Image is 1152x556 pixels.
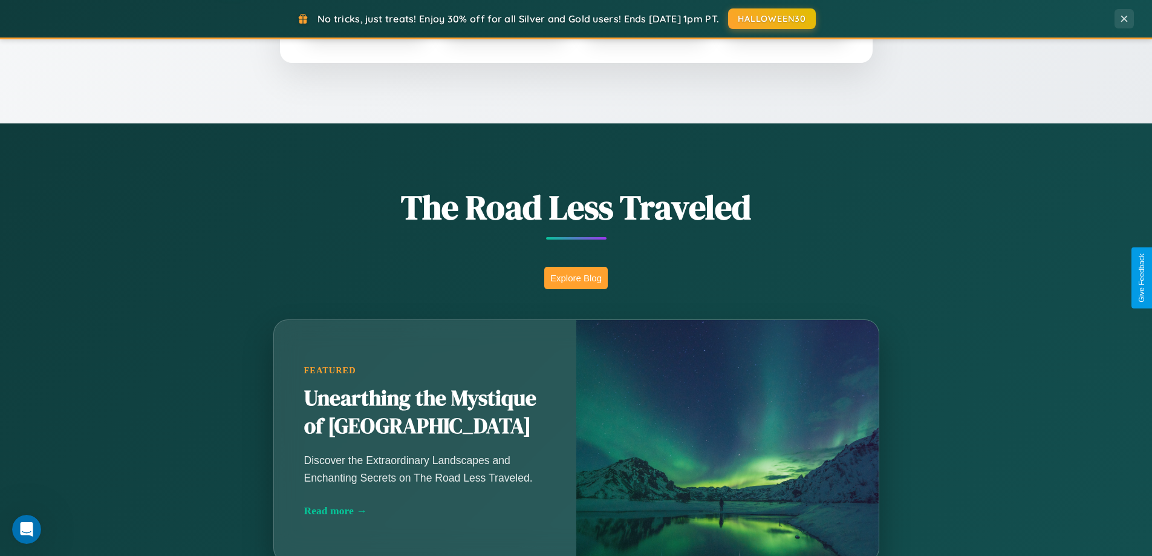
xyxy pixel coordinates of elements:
button: HALLOWEEN30 [728,8,816,29]
iframe: Intercom live chat [12,515,41,544]
button: Explore Blog [544,267,608,289]
div: Give Feedback [1137,253,1146,303]
p: Discover the Extraordinary Landscapes and Enchanting Secrets on The Road Less Traveled. [304,452,546,486]
h1: The Road Less Traveled [213,184,939,231]
div: Featured [304,365,546,376]
h2: Unearthing the Mystique of [GEOGRAPHIC_DATA] [304,385,546,440]
span: No tricks, just treats! Enjoy 30% off for all Silver and Gold users! Ends [DATE] 1pm PT. [317,13,719,25]
div: Read more → [304,505,546,517]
